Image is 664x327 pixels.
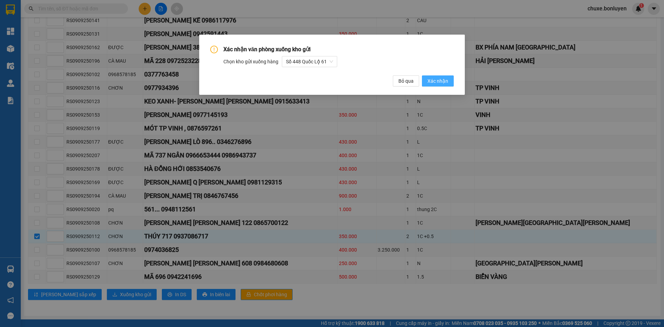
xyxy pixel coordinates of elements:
[223,46,311,53] span: Xác nhận văn phòng xuống kho gửi
[393,75,419,87] button: Bỏ qua
[398,77,414,85] span: Bỏ qua
[210,46,218,53] span: exclamation-circle
[223,56,454,67] div: Chọn kho gửi xuống hàng
[427,77,448,85] span: Xác nhận
[422,75,454,87] button: Xác nhận
[286,56,333,67] span: Số 448 Quốc Lộ 61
